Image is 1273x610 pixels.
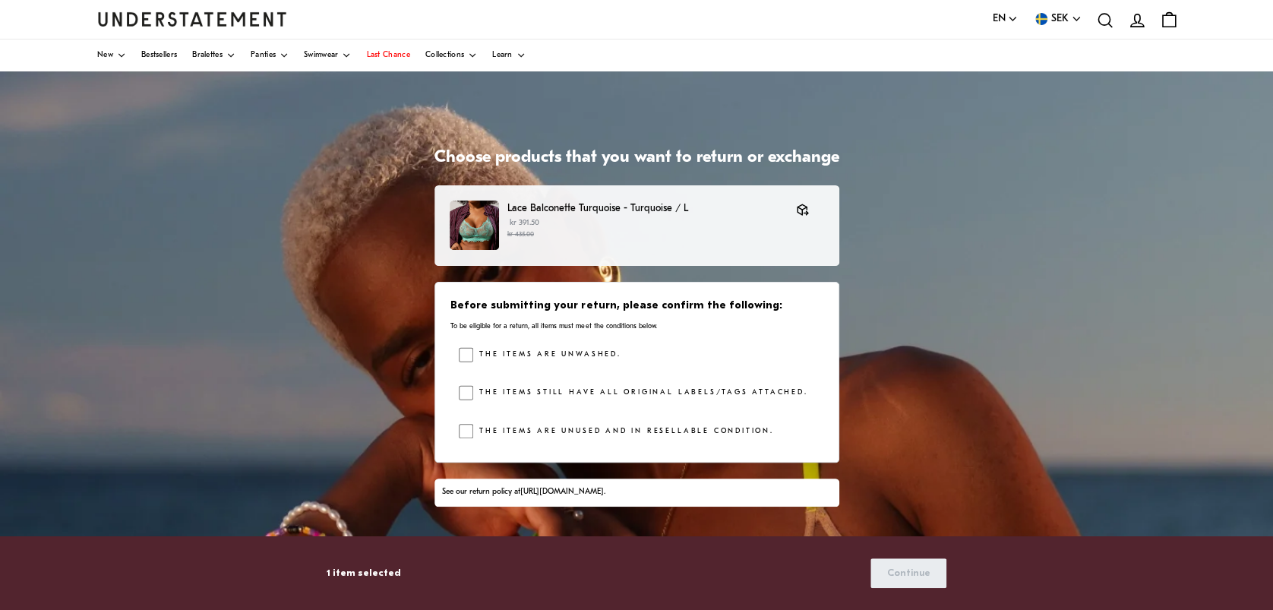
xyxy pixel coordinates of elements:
span: Collections [425,52,464,59]
a: [URL][DOMAIN_NAME] [520,488,604,496]
label: The items are unwashed. [473,347,621,362]
a: Swimwear [304,40,351,71]
a: Learn [492,40,526,71]
strike: kr 435.00 [507,231,534,238]
span: Last Chance [366,52,409,59]
img: 452.jpg [450,201,499,250]
a: Collections [425,40,477,71]
h3: Before submitting your return, please confirm the following: [450,299,822,314]
button: EN [992,11,1018,27]
label: The items are unused and in resellable condition. [473,424,773,439]
span: Panties [251,52,276,59]
span: Bestsellers [141,52,177,59]
p: Lace Balconette Turquoise - Turquoise / L [507,201,781,217]
button: SEK [1033,11,1082,27]
span: EN [992,11,1005,27]
span: Swimwear [304,52,338,59]
span: SEK [1051,11,1069,27]
div: See our return policy at . [442,486,831,498]
p: To be eligible for a return, all items must meet the conditions below. [450,321,822,331]
span: New [97,52,113,59]
a: Bestsellers [141,40,177,71]
a: New [97,40,126,71]
span: Bralettes [192,52,223,59]
a: Panties [251,40,289,71]
a: Last Chance [366,40,409,71]
a: Bralettes [192,40,235,71]
label: The items still have all original labels/tags attached. [473,385,807,400]
h1: Choose products that you want to return or exchange [434,147,839,169]
a: Understatement Homepage [97,12,287,26]
span: Learn [492,52,513,59]
p: kr 391.50 [507,217,781,240]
